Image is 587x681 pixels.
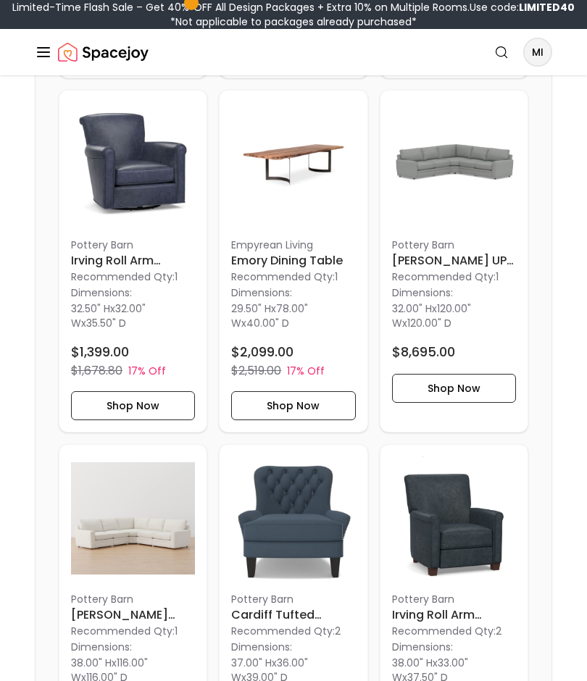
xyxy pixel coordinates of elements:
[231,301,308,330] span: 78.00" W
[525,39,551,65] span: MI
[170,14,417,29] span: *Not applicable to packages already purchased*
[35,29,552,75] nav: Global
[231,638,292,656] p: Dimensions:
[71,238,195,252] p: Pottery Barn
[71,270,195,284] p: Recommended Qty: 1
[231,592,355,606] p: Pottery Barn
[231,456,355,580] img: Cardiff Tufted Upholstered Armchair with Nailheads image
[58,38,149,67] img: Spacejoy Logo
[71,362,122,380] p: $1,678.80
[246,316,289,330] span: 40.00" D
[392,238,516,252] p: Pottery Barn
[59,90,207,433] a: Irving Roll Arm Leather Swivel Armchair imagePottery BarnIrving Roll Arm Leather Swivel ArmchairR...
[407,316,451,330] span: 120.00" D
[392,252,516,270] h6: [PERSON_NAME] UPH 5-Piece Reclining L-Shaped Sectional
[392,284,453,301] p: Dimensions:
[392,456,516,580] img: Irving Roll Arm Leather Recliner image
[231,342,293,362] h4: $2,099.00
[392,270,516,284] p: Recommended Qty: 1
[380,90,528,433] div: Pearce SA UPH 5-Piece Reclining L-Shaped Sectional
[523,38,552,67] button: MI
[219,90,367,433] div: Emory Dining Table
[231,238,355,252] p: Empyrean Living
[231,270,355,284] p: Recommended Qty: 1
[71,301,195,330] p: x x
[392,624,516,638] p: Recommended Qty: 2
[128,364,166,378] p: 17% Off
[392,656,433,670] span: 38.00" H
[231,284,292,301] p: Dimensions:
[231,301,355,330] p: x x
[71,342,129,362] h4: $1,399.00
[392,301,432,316] span: 32.00" H
[231,391,355,420] button: Shop Now
[231,606,355,624] h6: Cardiff Tufted Upholstered Armchair with Nailheads
[71,284,132,301] p: Dimensions:
[392,342,455,362] h4: $8,695.00
[71,638,132,656] p: Dimensions:
[71,656,112,670] span: 38.00" H
[231,362,281,380] p: $2,519.00
[86,316,126,330] span: 35.50" D
[392,606,516,624] h6: Irving Roll Arm Leather Recliner
[392,301,516,330] p: x x
[71,102,195,226] img: Irving Roll Arm Leather Swivel Armchair image
[392,638,453,656] p: Dimensions:
[231,624,355,638] p: Recommended Qty: 2
[58,38,149,67] a: Spacejoy
[71,606,195,624] h6: [PERSON_NAME] Square Arm Upholstered 5 Piece Reclining L Sectional
[71,456,195,580] img: Pearce Square Arm Upholstered 5 Piece Reclining L Sectional image
[231,252,355,270] h6: Emory Dining Table
[392,374,516,403] button: Shop Now
[231,102,355,226] img: Emory Dining Table image
[231,656,272,670] span: 37.00" H
[71,624,195,638] p: Recommended Qty: 1
[71,252,195,270] h6: Irving Roll Arm Leather Swivel Armchair
[71,301,110,316] span: 32.50" H
[59,90,207,433] div: Irving Roll Arm Leather Swivel Armchair
[287,364,325,378] p: 17% Off
[71,301,146,330] span: 32.00" W
[380,90,528,433] a: Pearce SA UPH 5-Piece Reclining L-Shaped Sectional imagePottery Barn[PERSON_NAME] UPH 5-Piece Rec...
[71,592,195,606] p: Pottery Barn
[392,301,471,330] span: 120.00" W
[219,90,367,433] a: Emory Dining Table imageEmpyrean LivingEmory Dining TableRecommended Qty:1Dimensions:29.50" Hx78....
[392,102,516,226] img: Pearce SA UPH 5-Piece Reclining L-Shaped Sectional image
[392,592,516,606] p: Pottery Barn
[231,301,271,316] span: 29.50" H
[71,391,195,420] button: Shop Now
